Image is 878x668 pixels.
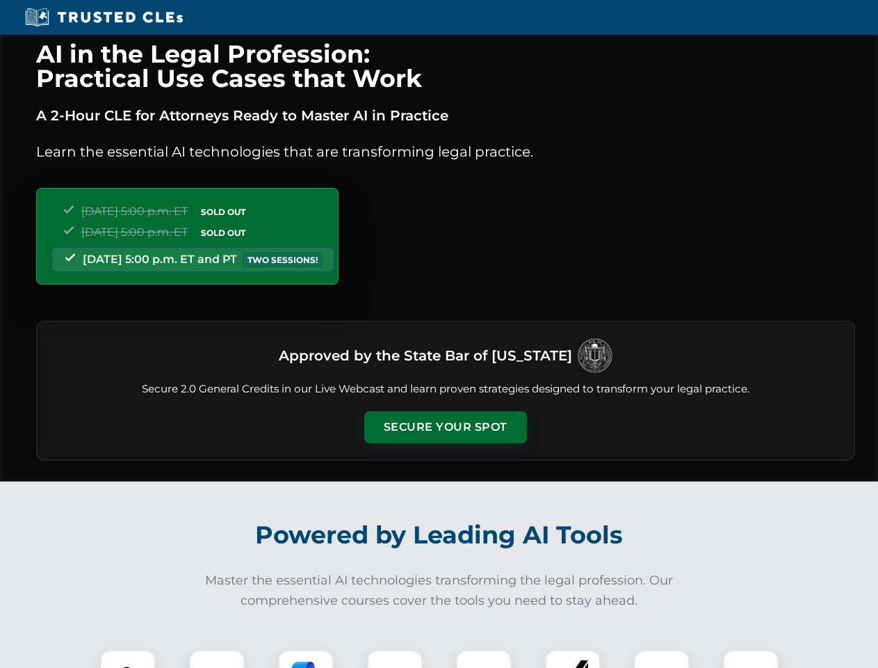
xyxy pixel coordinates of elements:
h2: Powered by Leading AI Tools [54,511,824,559]
img: Trusted CLEs [21,7,187,28]
p: Learn the essential AI technologies that are transforming legal practice. [36,141,855,163]
p: Secure 2.0 General Credits in our Live Webcast and learn proven strategies designed to transform ... [54,381,838,397]
h1: AI in the Legal Profession: Practical Use Cases that Work [36,42,855,90]
h3: Approved by the State Bar of [US_STATE] [279,343,572,368]
span: [DATE] 5:00 p.m. ET [81,205,188,218]
p: A 2-Hour CLE for Attorneys Ready to Master AI in Practice [36,104,855,127]
button: Secure Your Spot [364,411,527,443]
span: SOLD OUT [196,225,250,240]
span: SOLD OUT [196,205,250,219]
img: Logo [578,338,612,373]
span: [DATE] 5:00 p.m. ET [81,225,188,239]
p: Master the essential AI technologies transforming the legal profession. Our comprehensive courses... [196,571,683,611]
